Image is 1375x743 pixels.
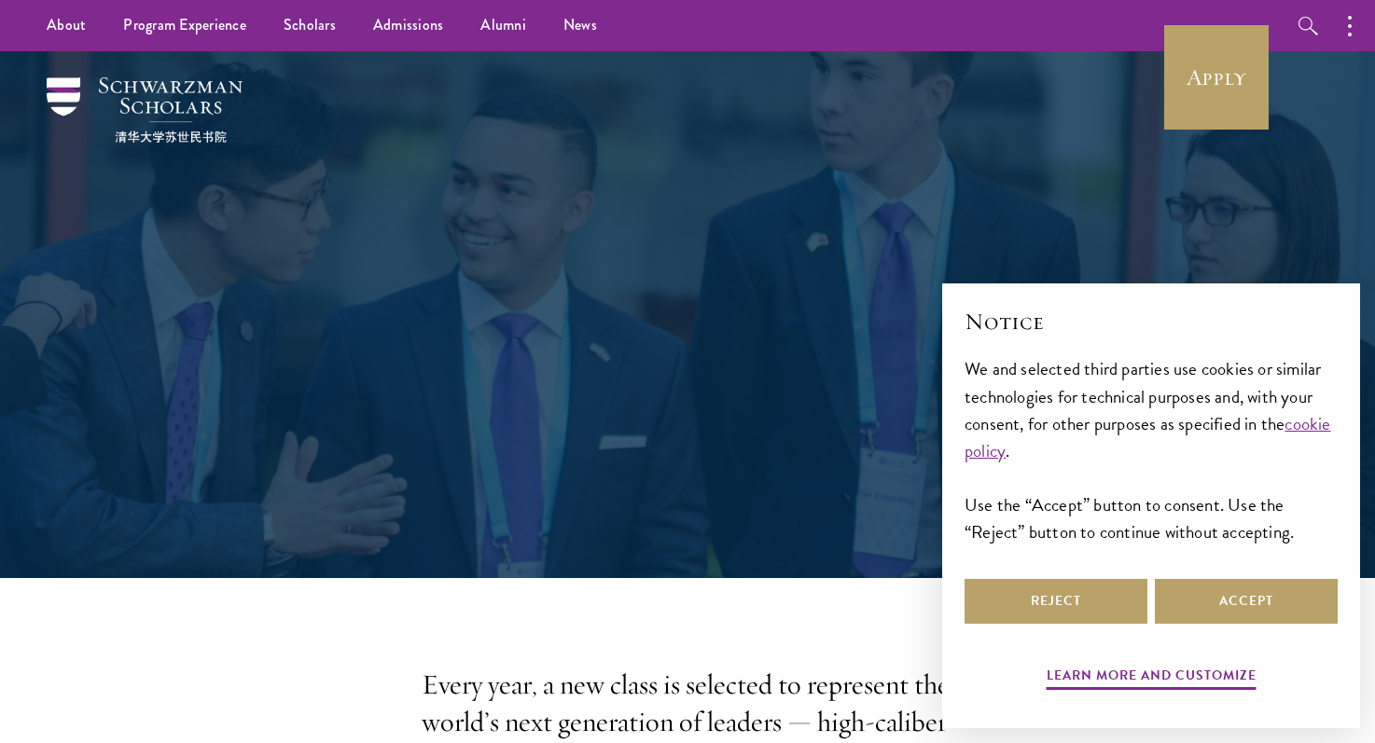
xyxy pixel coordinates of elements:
div: We and selected third parties use cookies or similar technologies for technical purposes and, wit... [965,355,1338,544]
a: Apply [1164,25,1269,130]
button: Reject [965,579,1147,624]
button: Learn more and customize [1047,664,1257,693]
img: Schwarzman Scholars [47,77,243,143]
button: Accept [1155,579,1338,624]
h2: Notice [965,306,1338,337]
a: cookie policy [965,410,1331,464]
